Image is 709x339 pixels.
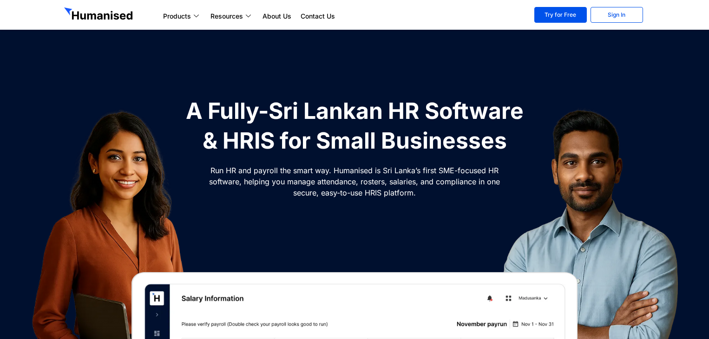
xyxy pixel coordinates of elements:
p: Run HR and payroll the smart way. Humanised is Sri Lanka’s first SME-focused HR software, helping... [208,165,501,198]
h1: A Fully-Sri Lankan HR Software & HRIS for Small Businesses [180,96,529,156]
img: GetHumanised Logo [64,7,135,22]
a: Resources [206,11,258,22]
a: Sign In [591,7,643,23]
a: Contact Us [296,11,340,22]
a: Products [158,11,206,22]
a: Try for Free [534,7,587,23]
a: About Us [258,11,296,22]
